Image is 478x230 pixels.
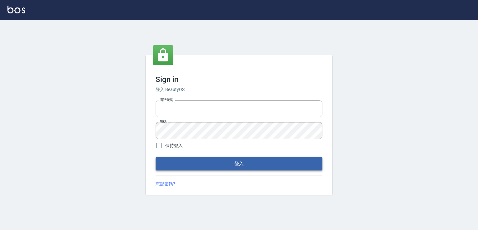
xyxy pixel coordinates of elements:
img: Logo [7,6,25,13]
span: 保持登入 [165,142,183,149]
label: 密碼 [160,119,166,124]
h3: Sign in [156,75,322,84]
label: 電話號碼 [160,98,173,102]
h6: 登入 BeautyOS [156,86,322,93]
button: 登入 [156,157,322,170]
a: 忘記密碼? [156,181,175,187]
